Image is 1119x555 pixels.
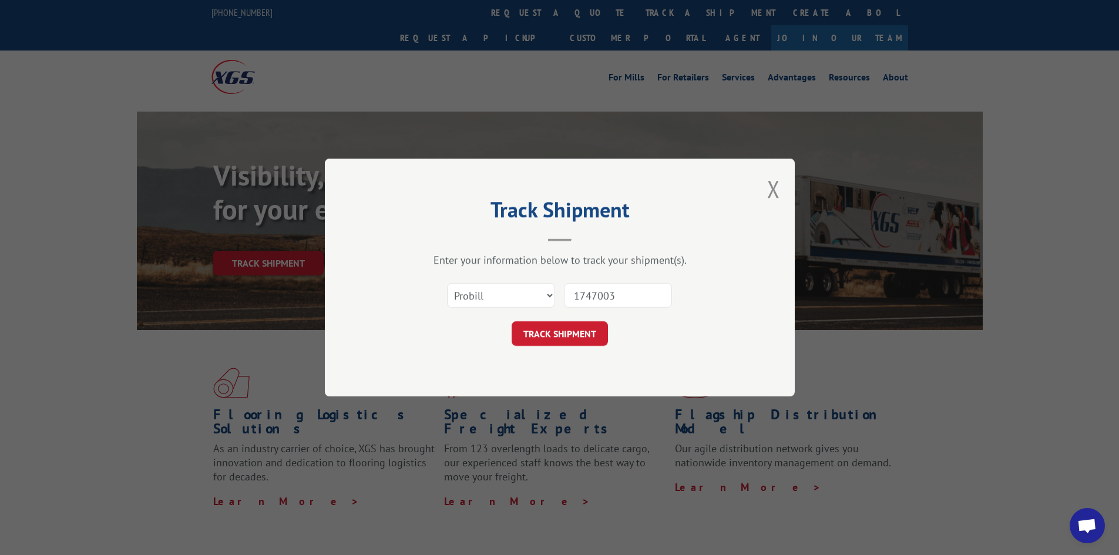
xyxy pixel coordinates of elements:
[512,321,608,346] button: TRACK SHIPMENT
[384,253,736,267] div: Enter your information below to track your shipment(s).
[564,283,672,308] input: Number(s)
[1070,508,1105,543] div: Open chat
[767,173,780,204] button: Close modal
[384,201,736,224] h2: Track Shipment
